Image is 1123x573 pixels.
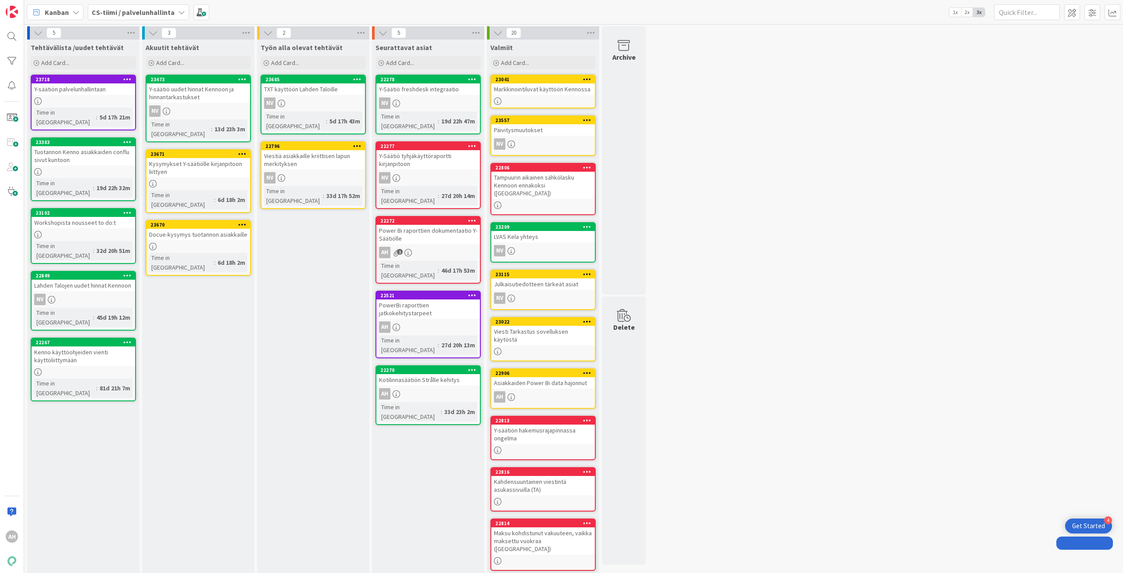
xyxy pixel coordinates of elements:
span: : [441,407,442,417]
div: Time in [GEOGRAPHIC_DATA] [149,190,214,209]
div: 22277 [376,142,480,150]
div: Time in [GEOGRAPHIC_DATA] [379,402,441,422]
span: : [214,258,215,267]
div: 23718Y-säätiön palvelunhallintaan [32,76,135,95]
div: 22270Kotilinnasäätiön Strålle kehitys [376,366,480,386]
div: AH [376,321,480,333]
div: 23685 [261,76,365,83]
div: 23718 [36,76,135,83]
div: 22272 [376,217,480,225]
div: 22814 [495,520,595,526]
span: Add Card... [501,59,529,67]
div: 23383 [36,139,135,145]
span: 20 [506,28,521,38]
div: Time in [GEOGRAPHIC_DATA] [34,308,93,327]
div: 22270 [376,366,480,374]
div: 22813 [491,417,595,425]
span: Kanban [45,7,69,18]
div: 22278Y-Säätiö freshdesk integraatio [376,76,480,95]
div: 22267Kenno käyttöohjeiden vienti käyttöliittymään [32,339,135,366]
div: Power Bi raporttien dokumentaatio Y-Säätiölle [376,225,480,244]
span: : [93,313,94,322]
div: 6d 18h 2m [215,195,247,205]
div: NV [491,245,595,256]
div: Y-Säätiö tyhjäkäyttöraportti kirjanpitoon [376,150,480,169]
div: Workshopista nousseet to do:t [32,217,135,228]
div: Time in [GEOGRAPHIC_DATA] [34,108,96,127]
div: Time in [GEOGRAPHIC_DATA] [379,261,438,280]
span: Add Card... [271,59,299,67]
div: 23670Docue-kysymys tuotannon asiakkaille [147,221,250,240]
div: Julkaisutiedotteen tärkeät asiat [491,278,595,290]
div: 23102 [36,210,135,216]
div: Time in [GEOGRAPHIC_DATA] [34,178,93,198]
b: CS-tiimi / palvelunhallinta [92,8,175,17]
div: 22267 [32,339,135,346]
div: 22270 [380,367,480,373]
div: 33d 23h 2m [442,407,477,417]
div: Docue-kysymys tuotannon asiakkaille [147,229,250,240]
div: NV [261,97,365,109]
div: Time in [GEOGRAPHIC_DATA] [379,186,438,205]
div: 23383 [32,138,135,146]
div: NV [261,172,365,184]
div: Y-säätiön hakemusrajapinnassa ongelma [491,425,595,444]
div: 22814 [491,519,595,527]
img: avatar [6,555,18,567]
div: NV [264,172,275,184]
div: 81d 21h 7m [97,383,132,393]
div: 22796 [261,142,365,150]
div: 22521PowerBi raporttien jatkokehitystarpeet [376,292,480,319]
div: 23557 [495,117,595,123]
div: AH [6,530,18,543]
span: : [96,112,97,122]
div: 5d 17h 21m [97,112,132,122]
div: 45d 19h 12m [94,313,132,322]
div: AH [491,391,595,403]
div: Asiakkaiden Power Bi data hajonnut [491,377,595,389]
div: AH [376,247,480,258]
div: NV [494,138,505,150]
span: : [438,116,439,126]
div: PowerBi raporttien jatkokehitystarpeet [376,299,480,319]
div: Time in [GEOGRAPHIC_DATA] [264,112,326,131]
div: 22816 [491,468,595,476]
div: Kenno käyttöohjeiden vienti käyttöliittymään [32,346,135,366]
div: 23557Päivitysmuutokset [491,116,595,136]
div: 22813Y-säätiön hakemusrajapinnassa ongelma [491,417,595,444]
div: 13d 23h 3m [212,124,247,134]
div: 23209 [491,223,595,231]
div: Viestiä asiakkaille kriittisen lapun merkityksen [261,150,365,169]
div: 22278 [376,76,480,83]
div: Viesti Tarkastus sovelluksen käytöstä [491,326,595,345]
div: 23115 [495,271,595,277]
div: 22814Maksu kohdistunut vakuuteen, vaikka maksettu vuokraa ([GEOGRAPHIC_DATA]) [491,519,595,555]
div: Time in [GEOGRAPHIC_DATA] [149,119,211,139]
span: 2x [961,8,973,17]
div: 22806Tampuurin aikainen sähkölasku Kennoon ennakoksi ([GEOGRAPHIC_DATA]) [491,164,595,199]
div: Kysymykset Y-säätiölle kirjanpitoon liittyen [147,158,250,177]
div: Päivitysmuutokset [491,124,595,136]
div: NV [379,97,390,109]
div: AH [379,247,390,258]
div: 22906Asiakkaiden Power Bi data hajonnut [491,369,595,389]
div: 23041 [495,76,595,83]
div: 22816 [495,469,595,475]
span: : [96,383,97,393]
div: 5d 17h 43m [327,116,362,126]
span: 3 [161,28,176,38]
div: 23041Markkinointiluvat käyttöön Kennossa [491,76,595,95]
div: Time in [GEOGRAPHIC_DATA] [149,253,214,272]
div: 23685TXT käyttöön Lahden Taloille [261,76,365,95]
span: : [211,124,212,134]
div: 23718 [32,76,135,83]
div: Y-säätiö uudet hinnat Kennoon ja hinnantarkastukset [147,83,250,103]
div: 22272Power Bi raporttien dokumentaatio Y-Säätiölle [376,217,480,244]
div: Kahdensuuntainen viestintä asukassivuilla (TA) [491,476,595,495]
div: 23383Tuotannon Kenno asiakkaiden conflu sivut kuntoon [32,138,135,166]
div: Maksu kohdistunut vakuuteen, vaikka maksettu vuokraa ([GEOGRAPHIC_DATA]) [491,527,595,555]
div: NV [376,172,480,184]
div: Markkinointiluvat käyttöön Kennossa [491,83,595,95]
div: NV [491,138,595,150]
div: 23670 [150,222,250,228]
